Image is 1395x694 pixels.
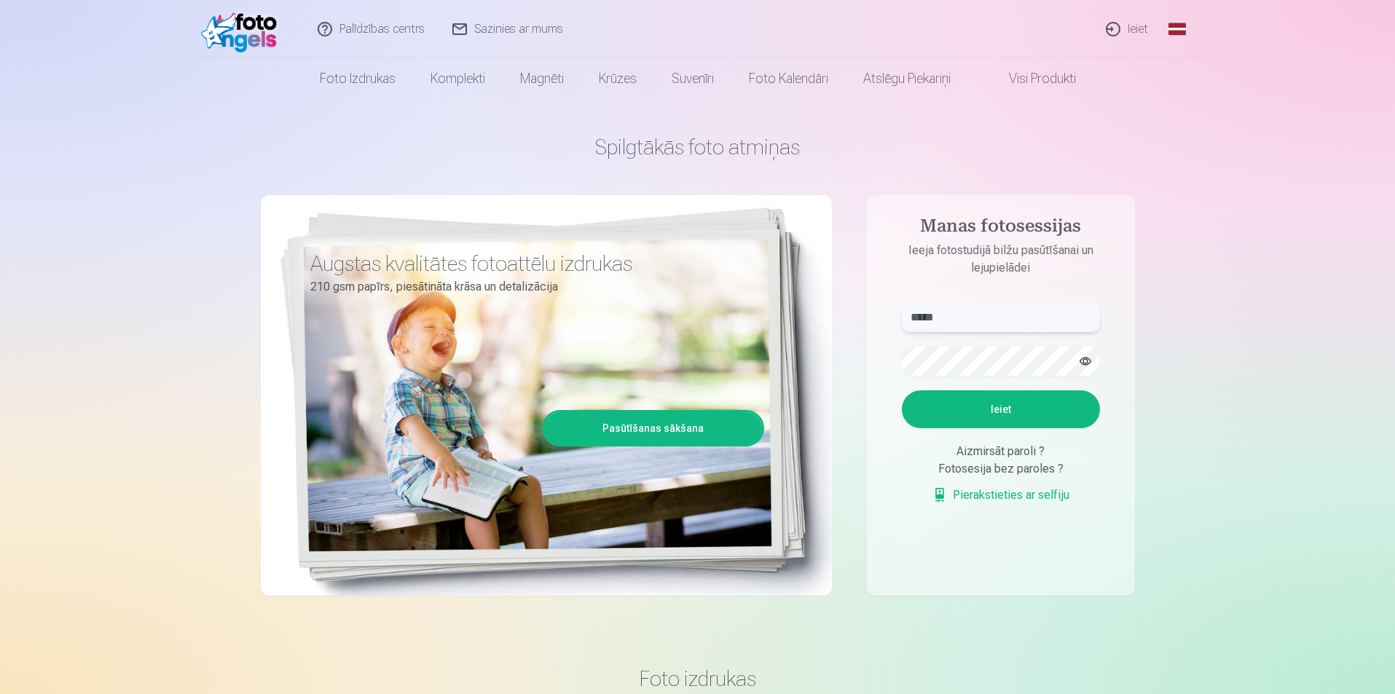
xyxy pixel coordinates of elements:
[902,460,1100,478] div: Fotosesija bez paroles ?
[902,443,1100,460] div: Aizmirsāt paroli ?
[272,666,1123,692] h3: Foto izdrukas
[413,58,503,99] a: Komplekti
[968,58,1093,99] a: Visi produkti
[310,277,753,297] p: 210 gsm papīrs, piesātināta krāsa un detalizācija
[503,58,581,99] a: Magnēti
[310,251,753,277] h3: Augstas kvalitātes fotoattēlu izdrukas
[654,58,731,99] a: Suvenīri
[581,58,654,99] a: Krūzes
[902,390,1100,428] button: Ieiet
[932,486,1069,504] a: Pierakstieties ar selfiju
[544,412,762,444] a: Pasūtīšanas sākšana
[302,58,413,99] a: Foto izdrukas
[261,134,1135,160] h1: Spilgtākās foto atmiņas
[846,58,968,99] a: Atslēgu piekariņi
[887,216,1115,242] h4: Manas fotosessijas
[731,58,846,99] a: Foto kalendāri
[887,242,1115,277] p: Ieeja fotostudijā bilžu pasūtīšanai un lejupielādei
[201,6,285,52] img: /fa1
